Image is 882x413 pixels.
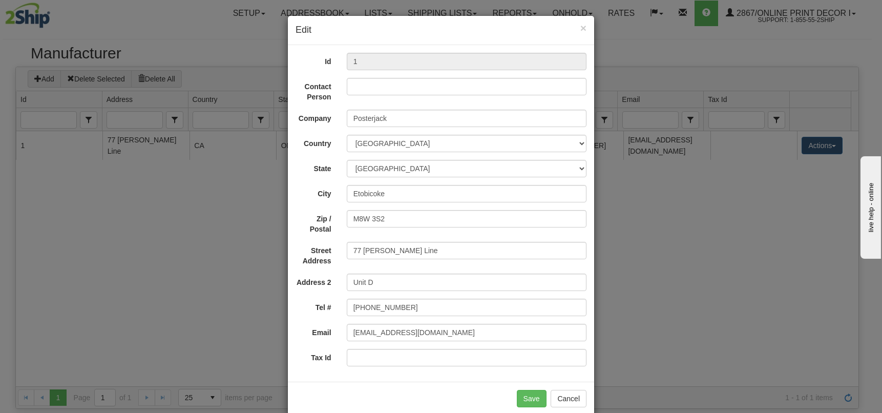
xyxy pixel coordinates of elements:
[288,349,339,363] label: Tax Id
[580,23,586,33] button: Close
[551,390,586,407] button: Cancel
[296,24,586,37] h4: Edit
[288,53,339,67] label: Id
[288,299,339,313] label: Tel #
[288,274,339,287] label: Address 2
[288,160,339,174] label: State
[858,154,881,259] iframe: chat widget
[288,242,339,266] label: Street Address
[517,390,547,407] button: Save
[288,78,339,102] label: Contact Person
[288,185,339,199] label: City
[288,324,339,338] label: Email
[288,135,339,149] label: Country
[580,22,586,34] span: ×
[288,210,339,234] label: Zip / Postal
[288,110,339,123] label: Company
[8,9,95,16] div: live help - online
